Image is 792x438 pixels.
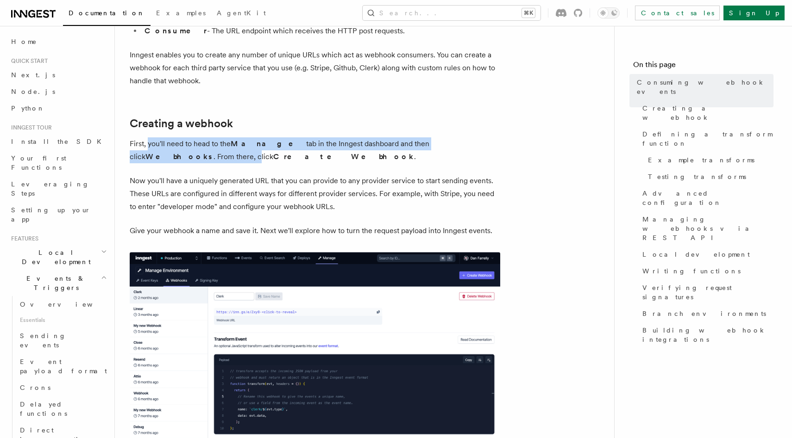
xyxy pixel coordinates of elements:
span: Install the SDK [11,138,107,145]
a: Verifying request signatures [639,279,773,305]
span: Quick start [7,57,48,65]
span: Python [11,105,45,112]
span: Consuming webhook events [637,78,773,96]
p: First, you'll need to head to the tab in the Inngest dashboard and then click . From there, click . [130,137,500,163]
a: Your first Functions [7,150,109,176]
span: Event payload format [20,358,107,375]
span: Events & Triggers [7,274,101,292]
span: Local Development [7,248,101,266]
span: Branch environments [642,309,766,318]
a: Testing transforms [644,168,773,185]
a: Leveraging Steps [7,176,109,202]
strong: Consumer [145,26,207,35]
h4: On this page [633,59,773,74]
a: Install the SDK [7,133,109,150]
span: Advanced configuration [642,189,773,207]
a: Branch environments [639,305,773,322]
span: Your first Functions [11,154,66,171]
li: - The URL endpoint which receives the HTTP post requests. [142,25,500,37]
a: Sending events [16,327,109,353]
a: Managing webhooks via REST API [639,211,773,246]
a: Creating a webhook [130,117,233,130]
a: Delayed functions [16,396,109,422]
strong: Create Webhook [273,152,414,161]
span: Testing transforms [648,172,746,181]
span: Creating a webhook [642,104,773,122]
span: Local development [642,250,750,259]
a: Advanced configuration [639,185,773,211]
span: Overview [20,301,115,308]
kbd: ⌘K [522,8,535,18]
button: Events & Triggers [7,270,109,296]
span: Node.js [11,88,55,95]
span: Features [7,235,38,242]
a: Node.js [7,83,109,100]
span: Documentation [69,9,145,17]
p: Inngest enables you to create any number of unique URLs which act as webhook consumers. You can c... [130,49,500,87]
a: Example transforms [644,152,773,168]
p: Give your webhook a name and save it. Next we'll explore how to turn the request payload into Inn... [130,224,500,237]
a: Home [7,33,109,50]
a: Building webhook integrations [639,322,773,348]
span: Writing functions [642,266,741,276]
a: Contact sales [635,6,720,20]
a: Writing functions [639,263,773,279]
span: Building webhook integrations [642,326,773,344]
a: Defining a transform function [639,126,773,152]
a: Event payload format [16,353,109,379]
a: Local development [639,246,773,263]
a: AgentKit [211,3,271,25]
span: Home [11,37,37,46]
a: Documentation [63,3,151,26]
span: Defining a transform function [642,130,773,148]
span: Verifying request signatures [642,283,773,302]
a: Creating a webhook [639,100,773,126]
span: Examples [156,9,206,17]
span: Inngest tour [7,124,52,131]
span: Essentials [16,313,109,327]
a: Python [7,100,109,117]
a: Examples [151,3,211,25]
span: Delayed functions [20,401,67,417]
span: Managing webhooks via REST API [642,215,773,242]
span: Example transforms [648,155,754,165]
button: Local Development [7,244,109,270]
span: Crons [20,384,50,391]
span: Next.js [11,71,55,79]
a: Next.js [7,67,109,83]
span: AgentKit [217,9,266,17]
a: Overview [16,296,109,313]
span: Sending events [20,332,66,349]
a: Setting up your app [7,202,109,228]
a: Sign Up [723,6,785,20]
strong: Manage [231,139,306,148]
span: Setting up your app [11,206,91,223]
a: Crons [16,379,109,396]
p: Now you'll have a uniquely generated URL that you can provide to any provider service to start se... [130,174,500,213]
span: Leveraging Steps [11,180,89,197]
a: Consuming webhook events [633,74,773,100]
button: Toggle dark mode [597,7,620,19]
button: Search...⌘K [363,6,541,20]
strong: Webhooks [145,152,214,161]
